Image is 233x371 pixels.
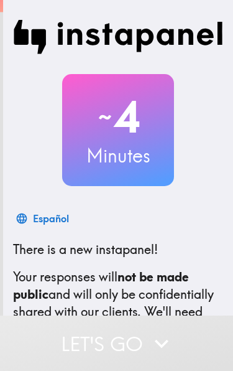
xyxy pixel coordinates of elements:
h3: Minutes [62,143,174,169]
button: Español [13,206,74,231]
div: Español [33,210,69,227]
span: ~ [96,98,114,136]
img: Instapanel [13,20,223,54]
h2: 4 [62,92,174,143]
span: There is a new instapanel! [13,242,158,257]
